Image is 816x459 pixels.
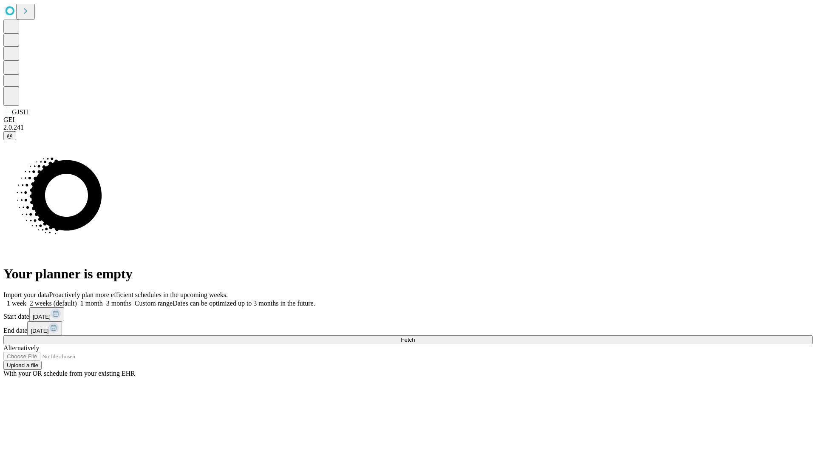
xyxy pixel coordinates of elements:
span: 1 week [7,300,26,307]
div: GEI [3,116,813,124]
div: End date [3,321,813,335]
div: Start date [3,307,813,321]
span: Dates can be optimized up to 3 months in the future. [173,300,315,307]
span: Fetch [401,337,415,343]
button: @ [3,131,16,140]
h1: Your planner is empty [3,266,813,282]
span: 1 month [80,300,103,307]
div: 2.0.241 [3,124,813,131]
button: [DATE] [29,307,64,321]
span: [DATE] [33,314,51,320]
span: With your OR schedule from your existing EHR [3,370,135,377]
button: Fetch [3,335,813,344]
span: Proactively plan more efficient schedules in the upcoming weeks. [49,291,228,298]
button: Upload a file [3,361,42,370]
span: Import your data [3,291,49,298]
span: Alternatively [3,344,39,351]
span: 3 months [106,300,131,307]
button: [DATE] [27,321,62,335]
span: 2 weeks (default) [30,300,77,307]
span: Custom range [135,300,173,307]
span: GJSH [12,108,28,116]
span: @ [7,133,13,139]
span: [DATE] [31,328,48,334]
